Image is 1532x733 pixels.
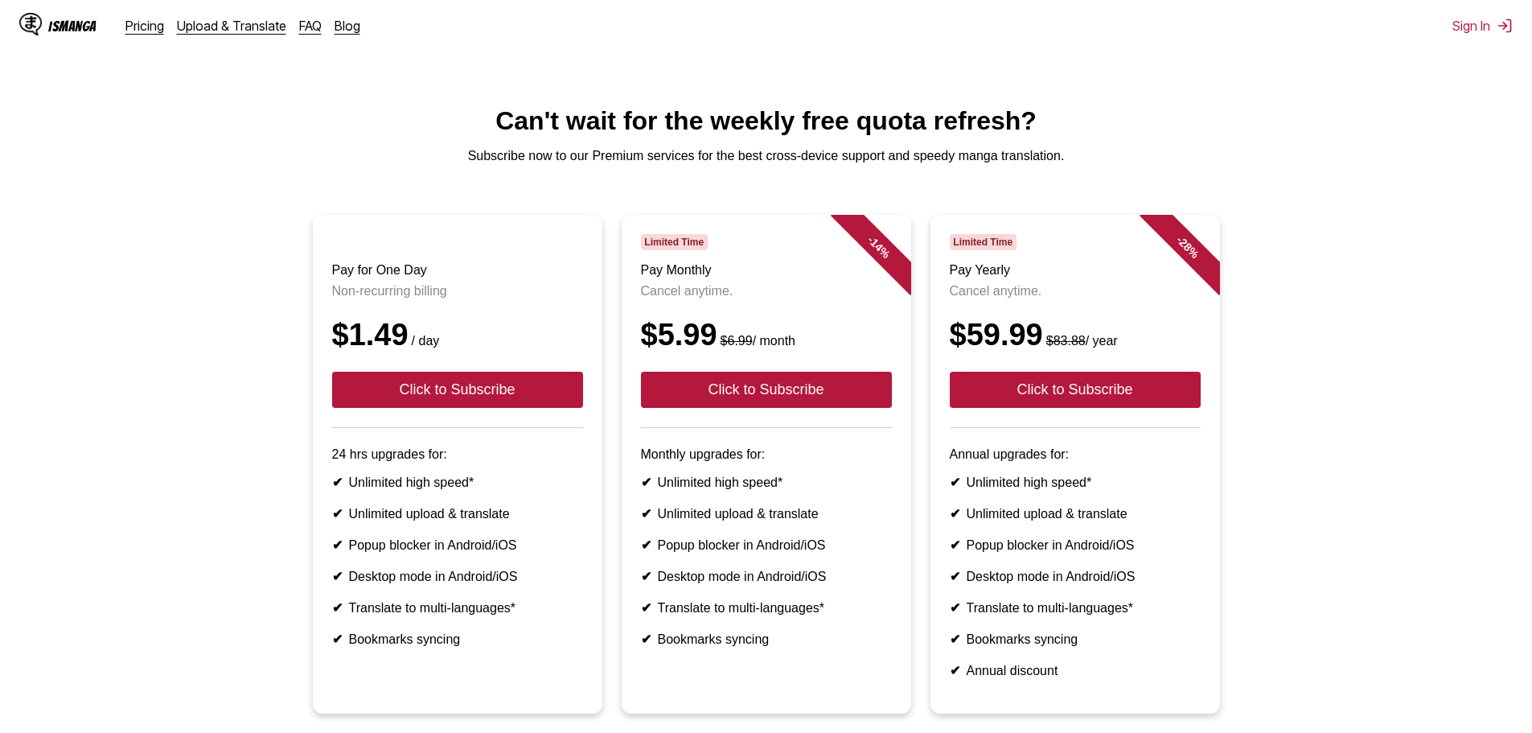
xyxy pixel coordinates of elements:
[641,318,892,352] div: $5.99
[1046,334,1086,348] s: $83.88
[641,506,892,521] li: Unlimited upload & translate
[1497,18,1513,34] img: Sign out
[641,569,892,584] li: Desktop mode in Android/iOS
[641,372,892,408] button: Click to Subscribe
[332,284,583,299] p: Non-recurring billing
[950,537,1201,553] li: Popup blocker in Android/iOS
[641,476,651,489] b: ✔
[19,13,42,35] img: IsManga Logo
[950,601,960,615] b: ✔
[19,13,125,39] a: IsManga LogoIsManga
[332,507,343,521] b: ✔
[1452,18,1513,34] button: Sign In
[950,600,1201,616] li: Translate to multi-languages*
[332,506,583,521] li: Unlimited upload & translate
[13,106,1519,136] h1: Can't wait for the weekly free quota refresh?
[299,18,322,34] a: FAQ
[641,601,651,615] b: ✔
[950,663,1201,678] li: Annual discount
[177,18,286,34] a: Upload & Translate
[641,538,651,552] b: ✔
[332,601,343,615] b: ✔
[332,570,343,583] b: ✔
[950,632,960,646] b: ✔
[641,632,651,646] b: ✔
[830,199,926,295] div: - 14 %
[332,538,343,552] b: ✔
[335,18,360,34] a: Blog
[950,570,960,583] b: ✔
[950,475,1201,490] li: Unlimited high speed*
[332,475,583,490] li: Unlimited high speed*
[641,284,892,299] p: Cancel anytime.
[641,234,708,250] span: Limited Time
[332,600,583,616] li: Translate to multi-languages*
[950,506,1201,521] li: Unlimited upload & translate
[641,475,892,490] li: Unlimited high speed*
[641,632,892,647] li: Bookmarks syncing
[641,263,892,278] h3: Pay Monthly
[950,476,960,489] b: ✔
[950,507,960,521] b: ✔
[409,334,440,348] small: / day
[641,507,651,521] b: ✔
[717,334,795,348] small: / month
[332,318,583,352] div: $1.49
[641,570,651,583] b: ✔
[332,476,343,489] b: ✔
[332,569,583,584] li: Desktop mode in Android/iOS
[950,284,1201,299] p: Cancel anytime.
[125,18,164,34] a: Pricing
[950,234,1017,250] span: Limited Time
[950,664,960,677] b: ✔
[641,600,892,616] li: Translate to multi-languages*
[13,149,1519,163] p: Subscribe now to our Premium services for the best cross-device support and speedy manga translat...
[332,537,583,553] li: Popup blocker in Android/iOS
[1043,334,1118,348] small: / year
[950,538,960,552] b: ✔
[950,569,1201,584] li: Desktop mode in Android/iOS
[950,447,1201,462] p: Annual upgrades for:
[332,372,583,408] button: Click to Subscribe
[332,263,583,278] h3: Pay for One Day
[641,447,892,462] p: Monthly upgrades for:
[332,447,583,462] p: 24 hrs upgrades for:
[332,632,583,647] li: Bookmarks syncing
[950,263,1201,278] h3: Pay Yearly
[950,632,1201,647] li: Bookmarks syncing
[721,334,753,348] s: $6.99
[1139,199,1235,295] div: - 28 %
[332,632,343,646] b: ✔
[950,372,1201,408] button: Click to Subscribe
[48,19,97,34] div: IsManga
[950,318,1201,352] div: $59.99
[641,537,892,553] li: Popup blocker in Android/iOS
